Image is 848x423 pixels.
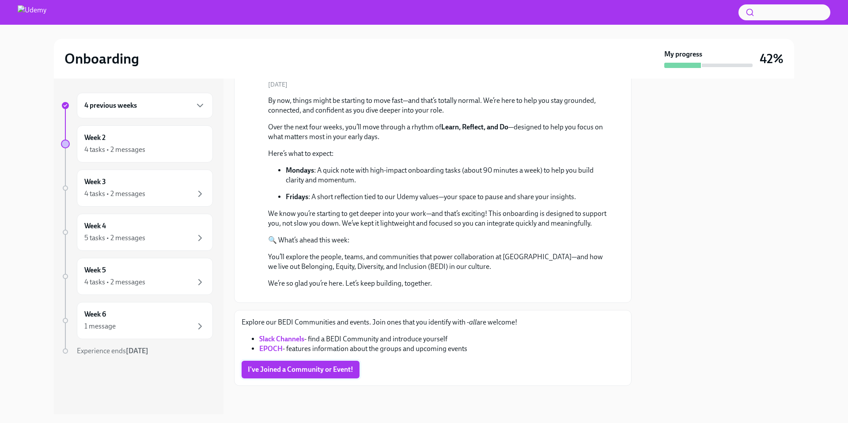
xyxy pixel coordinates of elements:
[77,93,213,118] div: 4 previous weeks
[286,193,308,201] strong: Fridays
[259,344,283,353] a: EPOCH
[84,277,145,287] div: 4 tasks • 2 messages
[441,123,508,131] strong: Learn, Reflect, and Do
[84,265,106,275] h6: Week 5
[286,192,610,202] p: : A short reflection tied to our Udemy values—your space to pause and share your insights.
[61,125,213,162] a: Week 24 tasks • 2 messages
[268,96,610,115] p: By now, things might be starting to move fast—and that’s totally normal. We’re here to help you s...
[84,101,137,110] h6: 4 previous weeks
[268,80,288,89] span: [DATE]
[469,318,477,326] em: all
[84,133,106,143] h6: Week 2
[268,149,610,159] p: Here’s what to expect:
[64,50,139,68] h2: Onboarding
[286,166,610,185] p: : A quick note with high-impact onboarding tasks (about 90 minutes a week) to help you build clar...
[760,51,784,67] h3: 42%
[84,221,106,231] h6: Week 4
[61,214,213,251] a: Week 45 tasks • 2 messages
[84,310,106,319] h6: Week 6
[126,347,148,355] strong: [DATE]
[77,347,148,355] span: Experience ends
[84,321,116,331] div: 1 message
[248,365,353,374] span: I've Joined a Community or Event!
[268,122,610,142] p: Over the next four weeks, you’ll move through a rhythm of —designed to help you focus on what mat...
[242,361,360,378] button: I've Joined a Community or Event!
[242,317,624,327] p: Explore our BEDI Communities and events. Join ones that you identify with - are welcome!
[259,335,304,343] a: Slack Channels
[268,279,610,288] p: We’re so glad you’re here. Let’s keep building, together.
[268,252,610,272] p: You’ll explore the people, teams, and communities that power collaboration at [GEOGRAPHIC_DATA]—a...
[61,302,213,339] a: Week 61 message
[259,334,624,344] li: - find a BEDI Community and introduce yourself
[84,233,145,243] div: 5 tasks • 2 messages
[61,170,213,207] a: Week 34 tasks • 2 messages
[664,49,702,59] strong: My progress
[259,344,624,354] li: - features information about the groups and upcoming events
[268,235,610,245] p: 🔍 What’s ahead this week:
[84,189,145,199] div: 4 tasks • 2 messages
[84,177,106,187] h6: Week 3
[268,209,610,228] p: We know you’re starting to get deeper into your work—and that’s exciting! This onboarding is desi...
[61,258,213,295] a: Week 54 tasks • 2 messages
[84,145,145,155] div: 4 tasks • 2 messages
[286,166,314,174] strong: Mondays
[18,5,46,19] img: Udemy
